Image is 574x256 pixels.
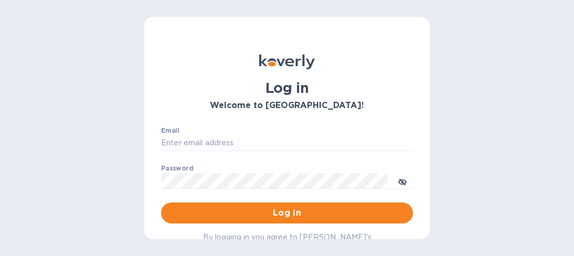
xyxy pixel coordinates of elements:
[161,128,179,134] label: Email
[392,170,413,191] button: toggle password visibility
[161,166,193,172] label: Password
[203,233,371,251] span: By logging in you agree to [PERSON_NAME]'s and .
[161,135,413,151] input: Enter email address
[259,55,315,69] img: Koverly
[161,101,413,111] h3: Welcome to [GEOGRAPHIC_DATA]!
[161,202,413,223] button: Log in
[161,80,413,97] h1: Log in
[169,207,405,219] span: Log in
